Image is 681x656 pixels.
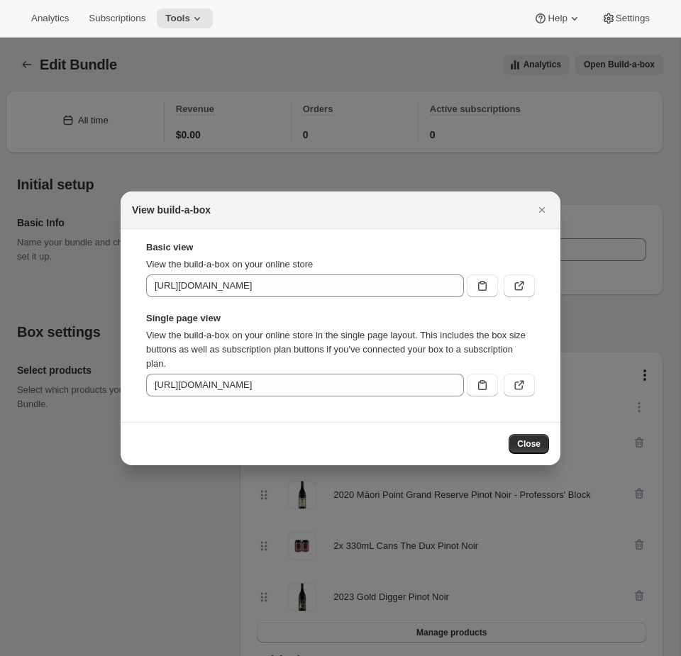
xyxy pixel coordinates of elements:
[532,200,552,220] button: Close
[548,13,567,24] span: Help
[517,438,541,450] span: Close
[593,9,658,28] button: Settings
[23,9,77,28] button: Analytics
[157,9,213,28] button: Tools
[80,9,154,28] button: Subscriptions
[132,203,211,217] h2: View build-a-box
[89,13,145,24] span: Subscriptions
[146,328,535,371] p: View the build-a-box on your online store in the single page layout. This includes the box size b...
[146,257,535,272] p: View the build-a-box on your online store
[616,13,650,24] span: Settings
[31,13,69,24] span: Analytics
[165,13,190,24] span: Tools
[146,311,535,326] strong: Single page view
[525,9,589,28] button: Help
[146,240,535,255] strong: Basic view
[509,434,549,454] button: Close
